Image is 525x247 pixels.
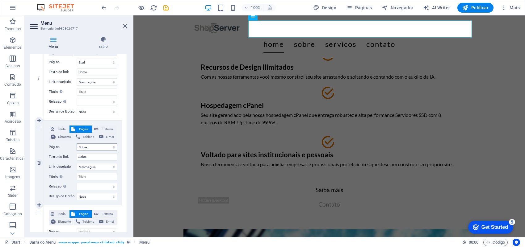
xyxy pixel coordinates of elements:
label: Texto do link [49,68,77,76]
button: Navegador [379,3,416,13]
span: : [473,240,474,245]
label: Página [49,59,77,66]
button: Clique aqui para sair do modo de visualização e continuar editando [137,4,145,11]
button: Páginas [344,3,374,13]
i: Desfazer: Mover elementos (Ctrl+Z) [101,4,108,11]
p: Slider [8,193,18,198]
span: Elemento [57,218,72,225]
span: 00 00 [469,239,478,246]
img: Editor Logo [36,4,82,11]
span: Telefone [82,133,95,141]
button: reload [150,4,157,11]
h2: Menu [40,20,127,26]
p: Elementos [4,45,22,50]
label: Título [49,88,77,96]
label: Design de Botão [49,193,77,200]
button: Telefone [74,133,97,141]
h3: Elemento #ed-898029717 [40,26,115,31]
p: Colunas [6,64,20,68]
div: 5 [44,1,50,7]
label: Design de Botão [49,108,77,115]
h4: Menu [30,36,79,49]
button: AI Writer [421,3,452,13]
p: Conteúdo [4,82,21,87]
button: Página [69,210,92,218]
span: E-mail [105,133,115,141]
span: Design [313,5,336,11]
span: Publicar [462,5,489,11]
span: Clique para selecionar. Clique duas vezes para editar [139,239,149,246]
button: Página [69,126,92,133]
span: Nada [56,210,67,218]
p: Favoritos [5,27,21,31]
label: Relação [49,183,77,190]
i: Este elemento é uma predefinição personalizável [127,241,130,244]
a: Clique para cancelar a seleção. Clique duas vezes para abrir as Páginas [5,239,20,246]
i: Recarregar página [150,4,157,11]
label: Texto do link [49,153,77,161]
span: Código [486,239,505,246]
span: Clique para selecionar. Clique duas vezes para editar [29,239,56,246]
em: 1 [34,76,43,80]
span: Telefone [82,218,95,225]
button: E-mail [97,133,117,141]
span: Externo [100,210,115,218]
span: E-mail [105,218,115,225]
div: Get Started 5 items remaining, 0% complete [3,3,48,16]
span: Mais [501,5,520,11]
button: Elemento [49,218,73,225]
p: Caixas [7,101,19,105]
button: Código [483,239,508,246]
span: Páginas [346,5,372,11]
button: Nada [49,210,69,218]
button: undo [100,4,108,11]
input: Texto do link... [77,68,117,76]
h6: Tempo de sessão [462,239,479,246]
h6: 100% [251,4,261,11]
button: Nada [49,126,69,133]
button: 100% [241,4,263,11]
label: Link desejado [49,163,77,171]
p: Imagens [5,175,20,179]
nav: breadcrumb [29,239,149,246]
button: E-mail [97,218,117,225]
input: Título [77,173,117,180]
label: Título [49,173,77,180]
input: Texto do link... [77,153,117,161]
button: save [162,4,170,11]
p: Acordeão [5,119,21,124]
label: Link desejado [49,78,77,86]
span: Página [77,210,90,218]
label: Página [49,143,77,151]
button: Externo [92,126,117,133]
span: Elemento [57,133,72,141]
p: Tabelas [6,138,19,142]
button: Externo [92,210,117,218]
span: Página [77,126,90,133]
label: Relação [49,98,77,105]
span: Navegador [382,5,413,11]
button: Elemento [49,133,73,141]
span: Externo [100,126,115,133]
i: Salvar (Ctrl+S) [162,4,170,11]
p: Cabeçalho [4,212,22,216]
button: Publicar [457,3,493,13]
span: Nada [56,126,67,133]
div: Design (Ctrl+Alt+Y) [311,3,339,13]
button: Design [311,3,339,13]
label: Página [49,228,77,236]
div: Get Started [17,7,43,12]
i: Ao redimensionar, ajusta automaticamente o nível de zoom para caber no dispositivo escolhido. [267,5,272,10]
span: . menu-wrapper .preset-menu-v2-default .sticky [58,239,124,246]
button: Telefone [74,218,97,225]
span: AI Writer [423,5,450,11]
button: Usercentrics [513,239,520,246]
h4: Estilo [79,36,127,49]
input: Título [77,88,117,96]
button: Mais [498,3,522,13]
